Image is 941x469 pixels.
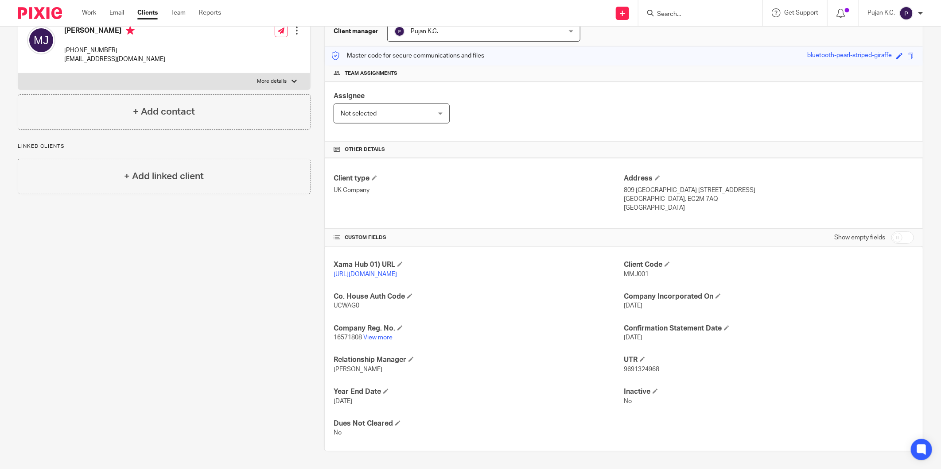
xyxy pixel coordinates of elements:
p: [GEOGRAPHIC_DATA], EC2M 7AQ [624,195,914,204]
p: Pujan K.C. [867,8,895,17]
span: MMJ001 [624,271,649,277]
span: Other details [345,146,385,153]
h4: + Add contact [133,105,195,119]
h4: Inactive [624,387,914,396]
h4: Dues Not Cleared [334,419,624,428]
i: Primary [126,26,135,35]
h4: Confirmation Statement Date [624,324,914,333]
img: Pixie [18,7,62,19]
h4: Year End Date [334,387,624,396]
span: [DATE] [334,398,352,404]
span: Assignee [334,92,365,100]
label: Show empty fields [834,233,885,242]
span: UCWAG0 [334,303,359,309]
h4: UTR [624,355,914,365]
h4: CUSTOM FIELDS [334,234,624,241]
span: [DATE] [624,303,642,309]
p: 809 [GEOGRAPHIC_DATA] [STREET_ADDRESS] [624,186,914,195]
h4: Co. House Auth Code [334,292,624,301]
span: 16571808 [334,334,362,341]
h4: [PERSON_NAME] [64,26,165,37]
a: Work [82,8,96,17]
p: Linked clients [18,143,311,150]
span: No [624,398,632,404]
h4: Relationship Manager [334,355,624,365]
span: Get Support [784,10,818,16]
div: bluetooth-pearl-striped-giraffe [807,51,892,61]
h4: Company Incorporated On [624,292,914,301]
span: Team assignments [345,70,397,77]
span: Not selected [341,111,377,117]
span: [DATE] [624,334,642,341]
a: [URL][DOMAIN_NAME] [334,271,397,277]
span: 9691324968 [624,366,659,373]
h4: Address [624,174,914,183]
p: UK Company [334,186,624,195]
span: Pujan K.C. [411,28,438,35]
h4: Xama Hub 01) URL [334,260,624,269]
span: No [334,430,342,436]
img: svg%3E [899,6,914,20]
h3: Client manager [334,27,378,36]
h4: Client Code [624,260,914,269]
p: [PHONE_NUMBER] [64,46,165,55]
span: [PERSON_NAME] [334,366,382,373]
input: Search [656,11,736,19]
a: Email [109,8,124,17]
p: [GEOGRAPHIC_DATA] [624,204,914,212]
img: svg%3E [394,26,405,37]
a: Clients [137,8,158,17]
img: svg%3E [27,26,55,54]
h4: Company Reg. No. [334,324,624,333]
h4: + Add linked client [124,169,204,183]
a: View more [363,334,393,341]
h4: Client type [334,174,624,183]
p: [EMAIL_ADDRESS][DOMAIN_NAME] [64,55,165,64]
p: Master code for secure communications and files [331,51,484,60]
a: Reports [199,8,221,17]
p: More details [257,78,287,85]
a: Team [171,8,186,17]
